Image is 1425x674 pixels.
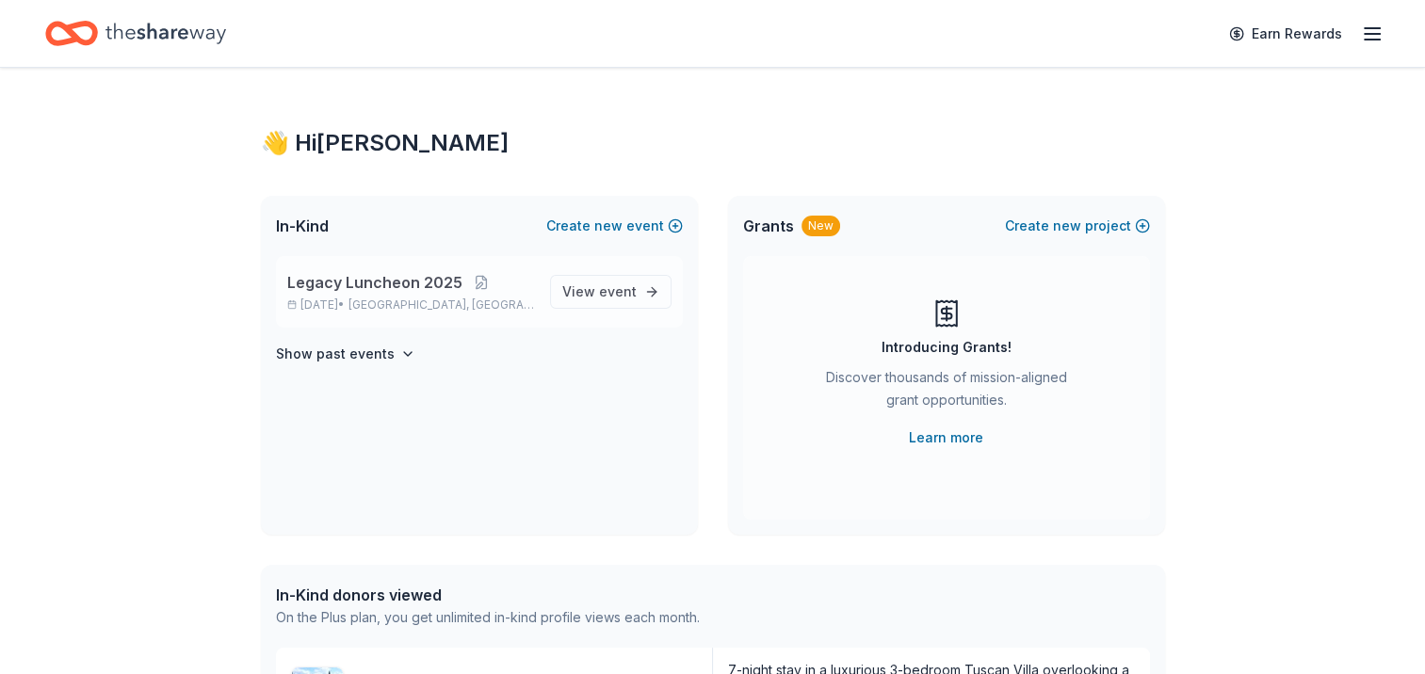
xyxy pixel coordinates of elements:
[276,606,700,629] div: On the Plus plan, you get unlimited in-kind profile views each month.
[599,283,637,299] span: event
[276,343,415,365] button: Show past events
[1005,215,1150,237] button: Createnewproject
[909,426,983,449] a: Learn more
[1053,215,1081,237] span: new
[276,343,395,365] h4: Show past events
[550,275,672,309] a: View event
[546,215,683,237] button: Createnewevent
[45,11,226,56] a: Home
[276,584,700,606] div: In-Kind donors viewed
[802,216,840,236] div: New
[348,297,534,313] span: [GEOGRAPHIC_DATA], [GEOGRAPHIC_DATA]
[1218,17,1353,51] a: Earn Rewards
[261,128,1165,158] div: 👋 Hi [PERSON_NAME]
[818,366,1075,419] div: Discover thousands of mission-aligned grant opportunities.
[287,271,462,294] span: Legacy Luncheon 2025
[287,297,535,313] p: [DATE] •
[276,215,329,237] span: In-Kind
[743,215,794,237] span: Grants
[562,281,637,303] span: View
[882,336,1012,359] div: Introducing Grants!
[594,215,623,237] span: new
